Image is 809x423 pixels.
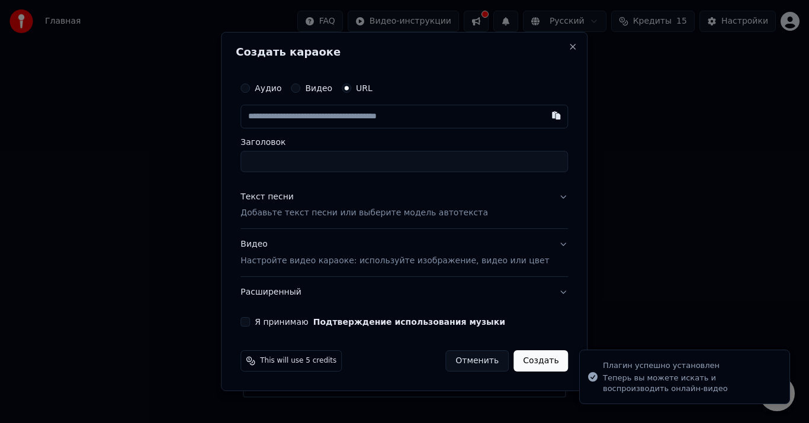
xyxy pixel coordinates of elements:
label: Аудио [255,84,281,92]
p: Добавьте текст песни или выберите модель автотекста [240,208,488,219]
label: Заголовок [240,138,568,146]
label: Я принимаю [255,318,505,326]
p: Настройте видео караоке: используйте изображение, видео или цвет [240,255,549,267]
button: Текст песниДобавьте текст песни или выберите модель автотекста [240,182,568,229]
div: Текст песни [240,191,294,203]
button: Отменить [445,350,509,372]
button: Расширенный [240,277,568,308]
h2: Создать караоке [236,47,573,57]
button: Я принимаю [313,318,505,326]
button: Создать [513,350,568,372]
label: Видео [305,84,332,92]
button: ВидеоНастройте видео караоке: используйте изображение, видео или цвет [240,230,568,277]
span: This will use 5 credits [260,356,336,366]
div: Видео [240,239,549,267]
label: URL [356,84,373,92]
